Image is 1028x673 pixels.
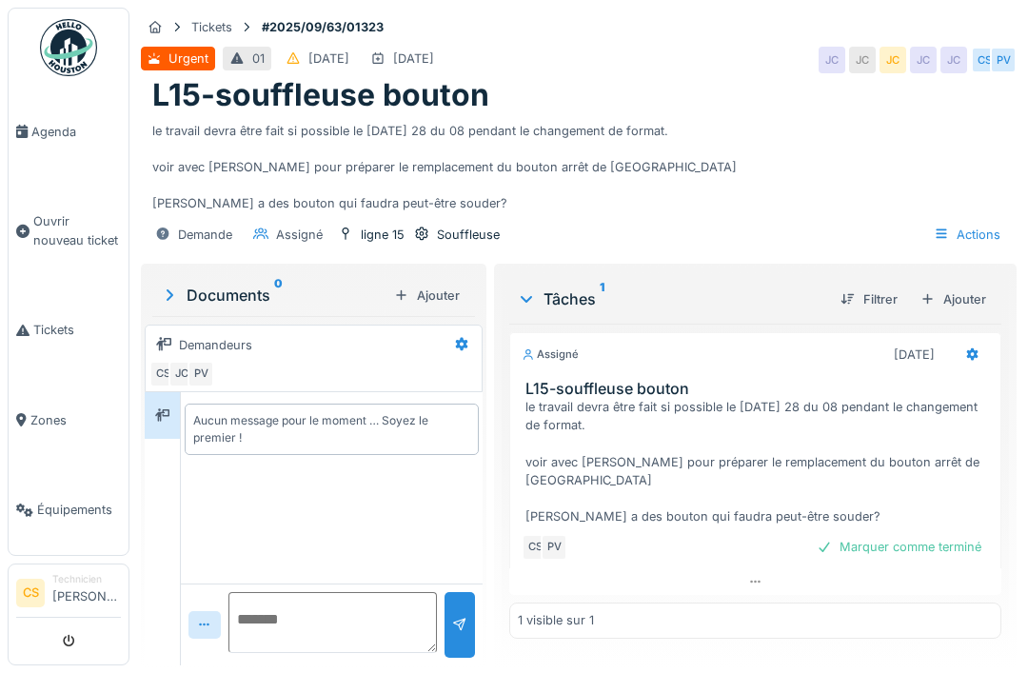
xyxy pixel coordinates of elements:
div: Ajouter [386,283,467,308]
div: 01 [252,49,265,68]
sup: 1 [600,287,604,310]
div: Filtrer [833,287,905,312]
div: le travail devra être fait si possible le [DATE] 28 du 08 pendant le changement de format. voir a... [152,114,1005,213]
div: Demande [178,226,232,244]
li: [PERSON_NAME] [52,572,121,613]
div: PV [541,534,567,561]
div: Souffleuse [437,226,500,244]
a: Agenda [9,87,128,177]
div: JC [849,47,876,73]
div: JC [168,361,195,387]
div: JC [819,47,845,73]
a: CS Technicien[PERSON_NAME] [16,572,121,618]
div: CS [149,361,176,387]
div: Assigné [522,346,579,363]
div: Technicien [52,572,121,586]
div: Actions [925,221,1009,248]
div: Documents [160,284,386,307]
span: Équipements [37,501,121,519]
div: Aucun message pour le moment … Soyez le premier ! [193,412,470,446]
div: JC [910,47,937,73]
div: CS [971,47,998,73]
div: Marquer comme terminé [809,534,989,560]
div: JC [940,47,967,73]
div: Urgent [168,49,208,68]
img: Badge_color-CXgf-gQk.svg [40,19,97,76]
h3: L15-souffleuse bouton [525,380,993,398]
div: Tâches [517,287,825,310]
div: PV [188,361,214,387]
div: 1 visible sur 1 [518,611,594,629]
div: Ajouter [913,287,994,312]
div: PV [990,47,1017,73]
a: Tickets [9,285,128,375]
sup: 0 [274,284,283,307]
a: Équipements [9,465,128,556]
div: JC [880,47,906,73]
div: CS [522,534,548,561]
span: Tickets [33,321,121,339]
div: le travail devra être fait si possible le [DATE] 28 du 08 pendant le changement de format. voir a... [525,398,993,525]
li: CS [16,579,45,607]
span: Ouvrir nouveau ticket [33,212,121,248]
span: Zones [30,411,121,429]
div: [DATE] [308,49,349,68]
h1: L15-souffleuse bouton [152,77,489,113]
div: Assigné [276,226,323,244]
strong: #2025/09/63/01323 [254,18,391,36]
a: Ouvrir nouveau ticket [9,177,128,286]
div: [DATE] [393,49,434,68]
a: Zones [9,375,128,465]
div: Demandeurs [179,336,252,354]
span: Agenda [31,123,121,141]
div: [DATE] [894,346,935,364]
div: Tickets [191,18,232,36]
div: ligne 15 [361,226,405,244]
